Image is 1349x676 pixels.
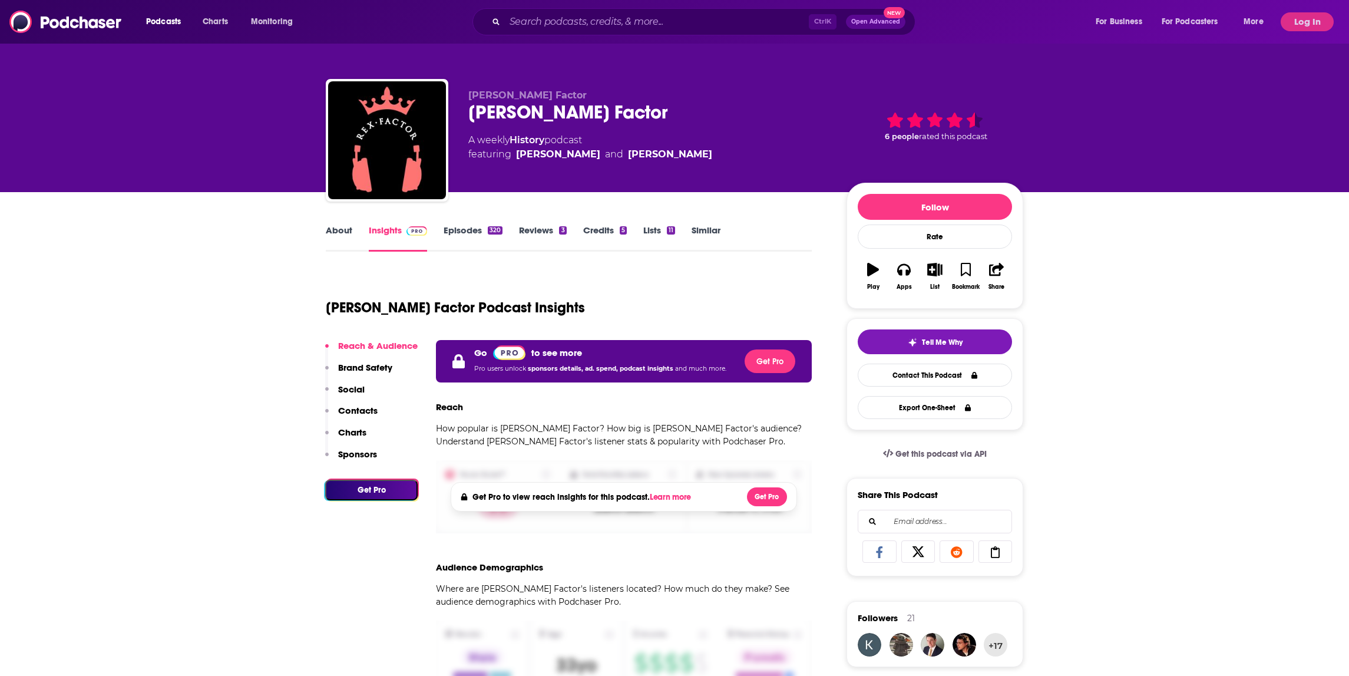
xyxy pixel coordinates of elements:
[605,147,623,161] span: and
[251,14,293,30] span: Monitoring
[338,427,366,438] p: Charts
[338,340,418,351] p: Reach & Audience
[444,225,502,252] a: Episodes320
[468,133,712,161] div: A weekly podcast
[981,255,1012,298] button: Share
[667,226,675,235] div: 11
[325,405,378,427] button: Contacts
[895,449,987,459] span: Get this podcast via API
[369,225,427,252] a: InsightsPodchaser Pro
[474,347,487,358] p: Go
[858,612,898,624] span: Followers
[888,255,919,298] button: Apps
[650,493,695,502] button: Learn more
[868,510,1002,533] input: Email address...
[243,12,308,31] button: open menu
[325,449,377,470] button: Sponsors
[338,405,378,416] p: Contacts
[203,14,228,30] span: Charts
[930,283,940,291] div: List
[885,132,919,141] span: 6 people
[493,345,525,360] a: Pro website
[952,283,980,291] div: Bookmark
[745,349,795,373] button: Get Pro
[436,401,463,413] h3: Reach
[897,283,912,291] div: Apps
[1235,12,1278,31] button: open menu
[847,90,1023,163] div: 6 peoplerated this podcast
[146,14,181,30] span: Podcasts
[338,362,392,373] p: Brand Safety
[583,225,627,252] a: Credits5
[510,134,544,146] a: History
[920,255,950,298] button: List
[325,362,392,384] button: Brand Safety
[505,12,809,31] input: Search podcasts, credits, & more...
[858,633,881,657] img: ktr675
[858,510,1012,533] div: Search followers
[1281,12,1334,31] button: Log In
[858,489,938,500] h3: Share This Podcast
[978,540,1013,563] a: Copy Link
[338,449,377,460] p: Sponsors
[468,90,587,101] span: [PERSON_NAME] Factor
[953,633,976,657] img: Mikecorradi
[195,12,235,31] a: Charts
[484,8,927,35] div: Search podcasts, credits, & more...
[988,283,1004,291] div: Share
[867,283,880,291] div: Play
[922,338,963,347] span: Tell Me Why
[138,12,196,31] button: open menu
[325,427,366,449] button: Charts
[325,384,365,405] button: Social
[858,396,1012,419] button: Export One-Sheet
[984,633,1007,657] button: +17
[9,11,123,33] img: Podchaser - Follow, Share and Rate Podcasts
[1162,14,1218,30] span: For Podcasters
[472,492,695,502] h4: Get Pro to view reach insights for this podcast.
[628,147,712,161] a: Ali Hood
[950,255,981,298] button: Bookmark
[846,15,905,29] button: Open AdvancedNew
[326,225,352,252] a: About
[436,582,812,608] p: Where are [PERSON_NAME] Factor's listeners located? How much do they make? See audience demograph...
[643,225,675,252] a: Lists11
[531,347,582,358] p: to see more
[325,340,418,362] button: Reach & Audience
[620,226,627,235] div: 5
[809,14,836,29] span: Ctrl K
[519,225,566,252] a: Reviews3
[862,540,897,563] a: Share on Facebook
[338,384,365,395] p: Social
[1154,12,1235,31] button: open menu
[919,132,987,141] span: rated this podcast
[884,7,905,18] span: New
[516,147,600,161] a: Graham Duke
[1087,12,1157,31] button: open menu
[858,329,1012,354] button: tell me why sparkleTell Me Why
[406,226,427,236] img: Podchaser Pro
[488,226,502,235] div: 320
[890,633,913,657] img: Gogupadme
[907,613,915,624] div: 21
[921,633,944,657] img: PeterBlake
[528,365,675,372] span: sponsors details, ad. spend, podcast insights
[908,338,917,347] img: tell me why sparkle
[474,360,726,378] p: Pro users unlock and much more.
[692,225,720,252] a: Similar
[858,225,1012,249] div: Rate
[858,255,888,298] button: Play
[326,299,585,316] h1: [PERSON_NAME] Factor Podcast Insights
[325,480,418,500] button: Get Pro
[468,147,712,161] span: featuring
[901,540,935,563] a: Share on X/Twitter
[328,81,446,199] img: Rex Factor
[493,345,525,360] img: Podchaser Pro
[940,540,974,563] a: Share on Reddit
